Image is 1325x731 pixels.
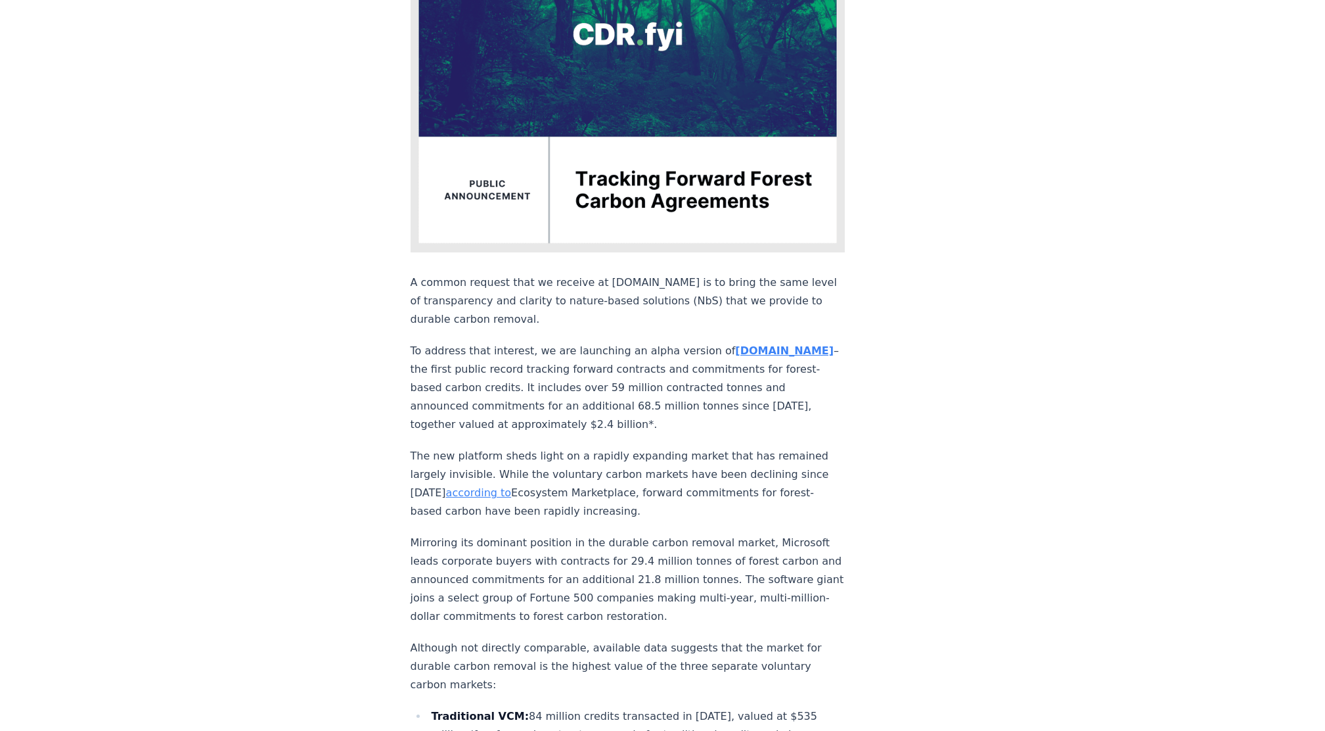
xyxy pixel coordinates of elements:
p: A common request that we receive at [DOMAIN_NAME] is to bring the same level of transparency and ... [411,273,845,329]
p: To address that interest, we are launching an alpha version of –the first public record tracking ... [411,342,845,434]
p: Mirroring its dominant position in the durable carbon removal market, Microsoft leads corporate b... [411,534,845,626]
p: Although not directly comparable, available data suggests that the market for durable carbon remo... [411,639,845,694]
strong: Traditional VCM: [432,710,529,722]
a: [DOMAIN_NAME] [735,344,834,357]
p: The new platform sheds light on a rapidly expanding market that has remained largely invisible. W... [411,447,845,521]
a: according to [446,486,512,499]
